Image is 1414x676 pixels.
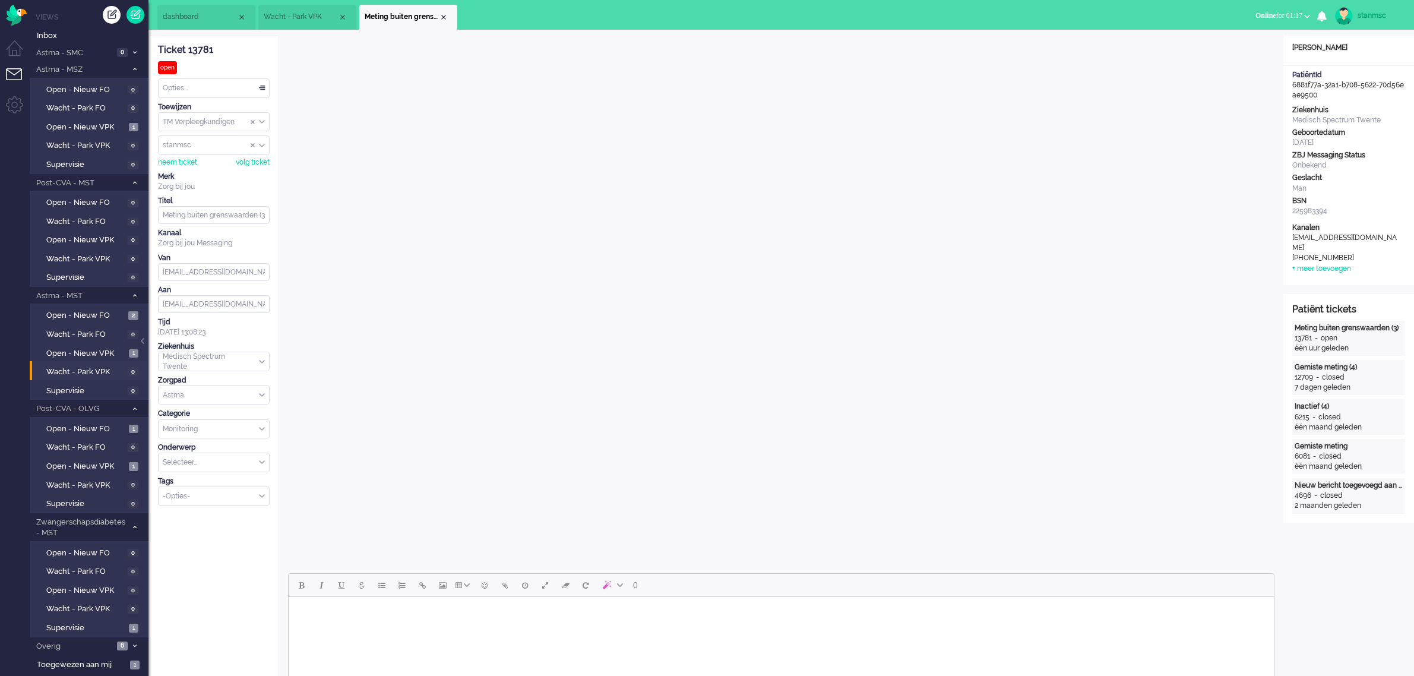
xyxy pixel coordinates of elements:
[128,605,138,614] span: 0
[515,575,535,595] button: Delay message
[128,387,138,396] span: 0
[1358,10,1402,21] div: stanmsc
[128,567,138,576] span: 0
[34,101,147,114] a: Wacht - Park FO 0
[129,123,138,132] span: 1
[1295,441,1403,451] div: Gemiste meting
[34,252,147,265] a: Wacht - Park VPK 0
[46,310,125,321] span: Open - Nieuw FO
[236,157,270,168] div: volg ticket
[1292,196,1405,206] div: BSN
[158,182,270,192] div: Zorg bij jou
[46,159,125,170] span: Supervisie
[128,141,138,150] span: 0
[46,122,126,133] span: Open - Nieuw VPK
[37,659,126,671] span: Toegewezen aan mij
[128,255,138,264] span: 0
[158,135,270,155] div: Assign User
[158,317,270,337] div: [DATE] 13:08:23
[6,96,33,123] li: Admin menu
[1295,362,1403,372] div: Gemiste meting (4)
[157,5,255,30] li: Dashboard
[291,575,311,595] button: Bold
[34,621,147,634] a: Supervisie 1
[628,575,643,595] button: 0
[34,83,147,96] a: Open - Nieuw FO 0
[1292,128,1405,138] div: Geboortedatum
[128,368,138,377] span: 0
[596,575,628,595] button: AI
[46,442,125,453] span: Wacht - Park FO
[46,623,126,634] span: Supervisie
[34,64,126,75] span: Astma - MSZ
[1292,253,1399,263] div: [PHONE_NUMBER]
[128,236,138,245] span: 0
[46,272,125,283] span: Supervisie
[34,48,113,59] span: Astma - SMC
[34,214,147,228] a: Wacht - Park FO 0
[1320,491,1343,501] div: closed
[34,233,147,246] a: Open - Nieuw VPK 0
[46,548,125,559] span: Open - Nieuw FO
[34,459,147,472] a: Open - Nieuw VPK 1
[128,217,138,226] span: 0
[158,228,270,238] div: Kanaal
[158,172,270,182] div: Merk
[1292,184,1405,194] div: Man
[128,160,138,169] span: 0
[46,348,126,359] span: Open - Nieuw VPK
[34,403,126,415] span: Post-CVA - OLVG
[1295,402,1403,412] div: Inactief (4)
[158,157,197,168] div: neem ticket
[46,254,125,265] span: Wacht - Park VPK
[34,497,147,510] a: Supervisie 0
[1313,372,1322,383] div: -
[158,43,270,57] div: Ticket 13781
[34,583,147,596] a: Open - Nieuw VPK 0
[258,5,356,30] li: View
[117,48,128,57] span: 0
[128,198,138,207] span: 0
[432,575,453,595] button: Insert/edit image
[158,102,270,112] div: Toewijzen
[1333,7,1402,25] a: stanmsc
[264,12,338,22] span: Wacht - Park VPK
[331,575,352,595] button: Underline
[359,5,457,30] li: 13781
[1295,333,1312,343] div: 13781
[46,140,125,151] span: Wacht - Park VPK
[6,68,33,95] li: Tickets menu
[158,342,270,352] div: Ziekenhuis
[34,120,147,133] a: Open - Nieuw VPK 1
[158,61,177,74] div: open
[392,575,412,595] button: Numbered list
[555,575,575,595] button: Clear formatting
[1292,160,1405,170] div: Onbekend
[158,375,270,386] div: Zorgpad
[34,308,147,321] a: Open - Nieuw FO 2
[372,575,392,595] button: Bullet list
[46,235,125,246] span: Open - Nieuw VPK
[1255,11,1302,20] span: for 01:17
[34,346,147,359] a: Open - Nieuw VPK 1
[34,327,147,340] a: Wacht - Park FO 0
[158,487,270,506] div: Select Tags
[128,500,138,508] span: 0
[1295,501,1403,511] div: 2 maanden geleden
[535,575,555,595] button: Fullscreen
[163,12,237,22] span: dashboard
[1248,7,1317,24] button: Onlinefor 01:17
[103,6,121,24] div: Creëer ticket
[1255,11,1276,20] span: Online
[34,658,148,671] a: Toegewezen aan mij 1
[34,138,147,151] a: Wacht - Park VPK 0
[1292,173,1405,183] div: Geslacht
[34,29,148,42] a: Inbox
[1311,491,1320,501] div: -
[1292,138,1405,148] div: [DATE]
[158,285,270,295] div: Aan
[311,575,331,595] button: Italic
[1292,206,1405,216] div: 225983394
[352,575,372,595] button: Strikethrough
[633,580,638,590] span: 0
